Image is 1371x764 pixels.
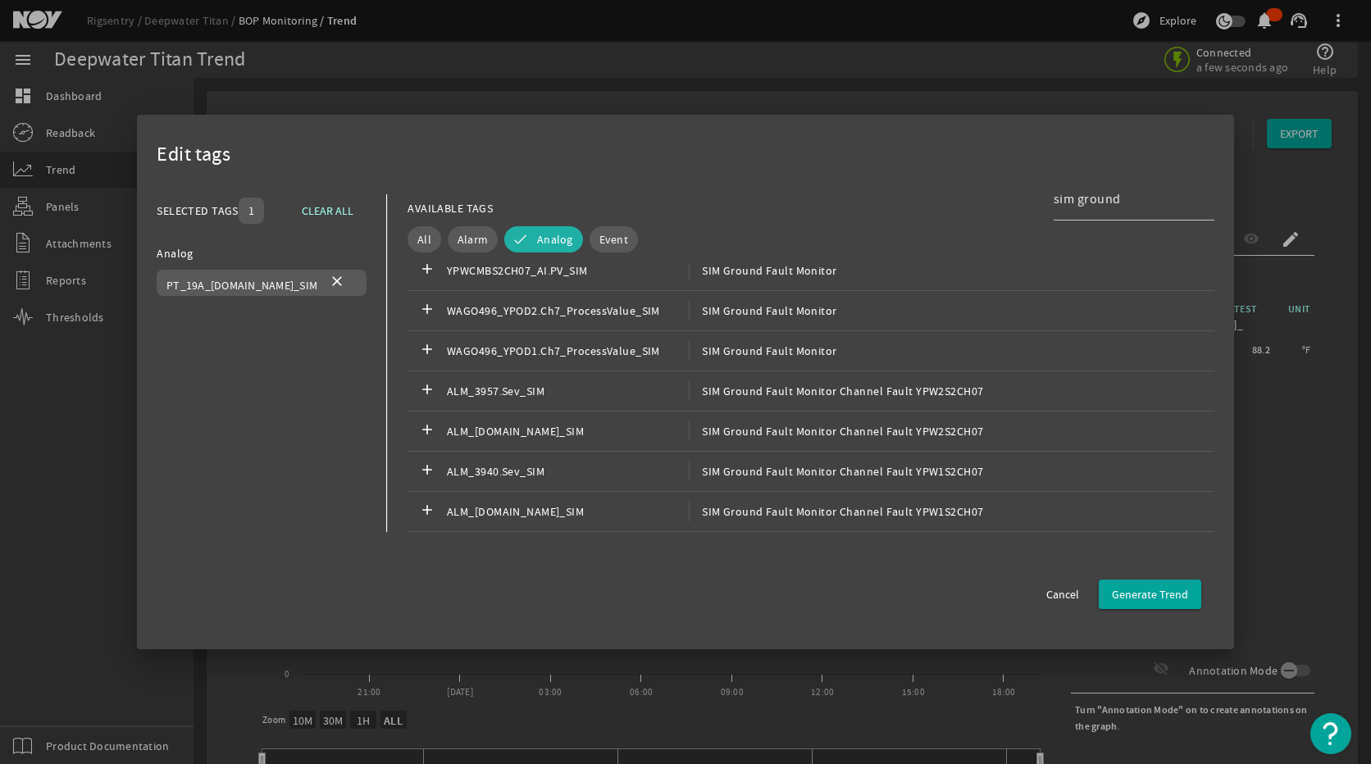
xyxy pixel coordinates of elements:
div: SELECTED TAGS [157,201,239,221]
mat-icon: close [327,273,347,293]
span: SIM Ground Fault Monitor Channel Fault YPW2S2CH07 [689,421,983,441]
div: Analog [157,243,367,263]
div: AVAILABLE TAGS [408,198,493,218]
mat-icon: add [417,421,437,441]
span: All [417,231,431,248]
button: CLEAR ALL [289,196,367,225]
span: 1 [248,202,254,219]
span: SIM Ground Fault Monitor [689,341,837,361]
span: PT_19A_[DOMAIN_NAME]_SIM [166,278,317,293]
mat-icon: add [417,381,437,401]
span: YPWCMBS2CH07_AI.PV_SIM [447,261,689,280]
span: ALM_3940.Sev_SIM [447,462,689,481]
mat-icon: add [417,341,437,361]
span: WAGO496_YPOD2.Ch7_ProcessValue_SIM [447,301,689,321]
span: SIM Ground Fault Monitor [689,301,837,321]
span: SIM Ground Fault Monitor Channel Fault YPW2S2CH07 [689,381,983,401]
input: Search Tag Names [1054,189,1201,209]
button: Cancel [1033,580,1092,609]
span: Generate Trend [1112,586,1188,603]
div: Edit tags [157,134,1214,175]
span: SIM Ground Fault Monitor Channel Fault YPW1S2CH07 [689,462,983,481]
span: ALM_[DOMAIN_NAME]_SIM [447,502,689,521]
span: ALM_[DOMAIN_NAME]_SIM [447,421,689,441]
span: WAGO496_YPOD1.Ch7_ProcessValue_SIM [447,341,689,361]
span: SIM Ground Fault Monitor [689,261,837,280]
mat-icon: add [417,462,437,481]
span: ALM_3957.Sev_SIM [447,381,689,401]
mat-icon: add [417,261,437,280]
span: Cancel [1046,586,1079,603]
span: Analog [537,231,573,248]
span: SIM Ground Fault Monitor Channel Fault YPW1S2CH07 [689,502,983,521]
button: Open Resource Center [1310,713,1351,754]
span: CLEAR ALL [302,201,353,221]
span: Alarm [458,231,488,248]
span: Event [599,231,628,248]
mat-icon: add [417,301,437,321]
button: Generate Trend [1099,580,1201,609]
mat-icon: add [417,502,437,521]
